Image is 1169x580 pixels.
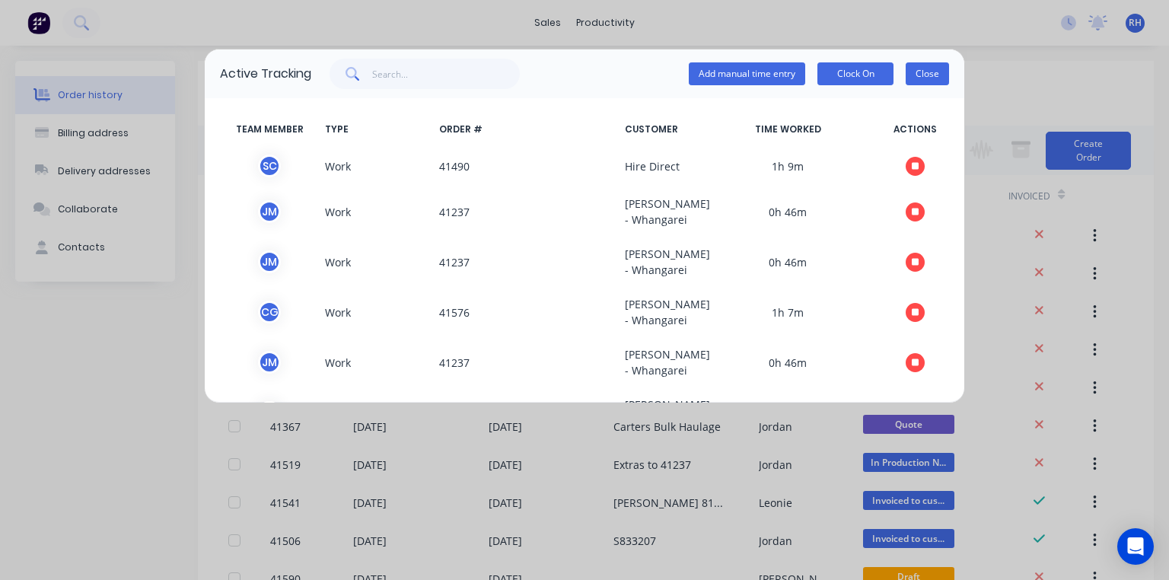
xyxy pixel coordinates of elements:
span: [PERSON_NAME] - Whangarei [619,346,695,378]
span: Work [319,196,433,228]
button: Close [906,62,949,85]
span: Work [319,246,433,278]
div: Open Intercom Messenger [1117,528,1154,565]
button: Add manual time entry [689,62,805,85]
span: 41237 [433,196,619,228]
div: J M [258,200,281,223]
div: J M [258,351,281,374]
span: 41490 [433,155,619,177]
span: 1h 7m [695,296,881,328]
div: S C [258,155,281,177]
span: TYPE [319,123,433,136]
span: Work [319,296,433,328]
span: [PERSON_NAME] - Whangarei [619,296,695,328]
span: TEAM MEMBER [220,123,319,136]
span: 41576 [433,296,619,328]
button: Clock On [817,62,893,85]
span: 41279 [433,397,619,429]
span: 41237 [433,246,619,278]
span: Work [319,346,433,378]
span: 1h 9m [695,155,881,177]
div: M L [258,401,281,424]
span: 0h 46m [695,246,881,278]
span: [PERSON_NAME] Contractors Ltd [619,397,695,429]
span: [PERSON_NAME] - Whangarei [619,196,695,228]
span: 0h 51m [695,397,881,429]
span: TIME WORKED [695,123,881,136]
div: C G [258,301,281,323]
span: ACTIONS [881,123,949,136]
span: [PERSON_NAME] - Whangarei [619,246,695,278]
span: Work [319,397,433,429]
input: Search... [372,59,521,89]
span: 41237 [433,346,619,378]
div: Active Tracking [220,65,311,83]
span: ORDER # [433,123,619,136]
span: 0h 46m [695,346,881,378]
span: CUSTOMER [619,123,695,136]
div: J M [258,250,281,273]
span: 0h 46m [695,196,881,228]
span: Work [319,155,433,177]
span: Hire Direct [619,155,695,177]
